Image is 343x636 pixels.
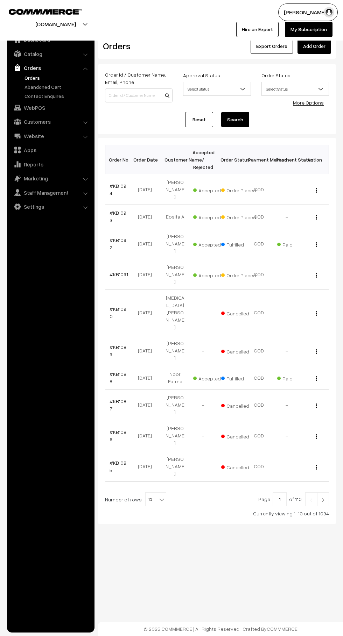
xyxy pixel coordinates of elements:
[189,290,217,335] td: -
[245,228,273,259] td: COD
[161,145,189,174] th: Customer Name
[183,83,250,95] span: Select Status
[273,259,301,290] td: -
[277,239,312,248] span: Paid
[133,420,161,451] td: [DATE]
[183,72,220,79] label: Approval Status
[221,431,256,440] span: Cancelled
[133,259,161,290] td: [DATE]
[221,462,256,471] span: Cancelled
[316,465,317,470] img: Menu
[133,366,161,390] td: [DATE]
[316,349,317,354] img: Menu
[273,290,301,335] td: -
[267,626,297,632] a: COMMMERCE
[23,92,92,100] a: Contact Enquires
[193,270,228,279] span: Accepted
[9,200,92,213] a: Settings
[105,71,173,86] label: Order Id / Customer Name, Email, Phone
[133,205,161,228] td: [DATE]
[324,7,334,17] img: user
[273,420,301,451] td: -
[161,228,189,259] td: [PERSON_NAME]
[245,420,273,451] td: COD
[261,72,290,79] label: Order Status
[9,101,92,114] a: WebPOS
[110,271,128,277] a: #KB1091
[320,498,326,502] img: Right
[146,493,166,507] span: 10
[301,145,329,174] th: Action
[161,420,189,451] td: [PERSON_NAME]
[183,82,251,96] span: Select Status
[161,335,189,366] td: [PERSON_NAME]
[245,451,273,482] td: COD
[221,270,256,279] span: Order Placed
[9,9,82,14] img: COMMMERCE
[285,22,332,37] a: My Subscription
[189,451,217,482] td: -
[289,496,302,502] span: of 110
[189,335,217,366] td: -
[293,100,324,106] a: More Options
[133,174,161,205] td: [DATE]
[9,186,92,199] a: Staff Management
[258,496,270,502] span: Page
[273,335,301,366] td: -
[161,205,189,228] td: Epsifa A
[98,622,343,636] footer: © 2025 COMMMERCE | All Rights Reserved | Crafted By
[23,83,92,91] a: Abandoned Cart
[105,510,329,517] div: Currently viewing 1-10 out of 1094
[189,390,217,420] td: -
[217,145,245,174] th: Order Status
[133,390,161,420] td: [DATE]
[133,145,161,174] th: Order Date
[105,145,133,174] th: Order No
[133,335,161,366] td: [DATE]
[161,366,189,390] td: Noor Fatma
[273,174,301,205] td: -
[9,115,92,128] a: Customers
[193,373,228,382] span: Accepted
[278,3,338,21] button: [PERSON_NAME]…
[9,62,92,74] a: Orders
[245,174,273,205] td: COD
[273,451,301,482] td: -
[9,48,92,60] a: Catalog
[297,38,331,54] a: Add Order
[133,451,161,482] td: [DATE]
[161,451,189,482] td: [PERSON_NAME]
[193,212,228,221] span: Accepted
[193,185,228,194] span: Accepted
[221,239,256,248] span: Fulfilled
[110,210,126,223] a: #KB1093
[9,158,92,171] a: Reports
[110,460,126,473] a: #KB1085
[11,15,100,33] button: [DOMAIN_NAME]
[316,188,317,193] img: Menu
[251,38,293,54] button: Export Orders
[316,376,317,381] img: Menu
[161,390,189,420] td: [PERSON_NAME]
[262,83,329,95] span: Select Status
[316,311,317,316] img: Menu
[221,346,256,355] span: Cancelled
[308,498,314,502] img: Left
[23,74,92,81] a: Orders
[110,429,126,442] a: #KB1086
[189,145,217,174] th: Accepted / Rejected
[110,371,126,384] a: #KB1088
[316,242,317,247] img: Menu
[221,212,256,221] span: Order Placed
[161,259,189,290] td: [PERSON_NAME]
[221,112,249,127] button: Search
[221,373,256,382] span: Fulfilled
[9,7,70,15] a: COMMMERCE
[221,308,256,317] span: Cancelled
[145,492,166,506] span: 10
[105,496,142,503] span: Number of rows
[245,366,273,390] td: COD
[189,420,217,451] td: -
[9,172,92,185] a: Marketing
[9,130,92,142] a: Website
